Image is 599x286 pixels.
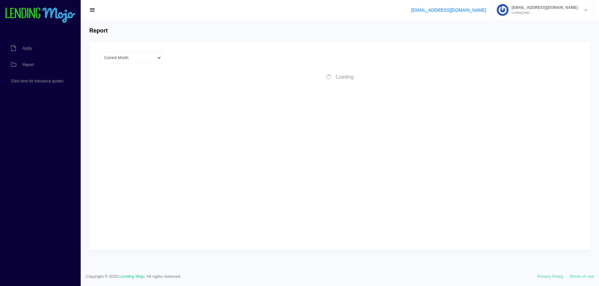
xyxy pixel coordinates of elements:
[538,274,564,279] a: Privacy Policy
[336,74,354,80] span: Loading
[11,79,63,83] span: Click here for insurance quotes
[569,274,594,279] a: Terms of Use
[86,273,538,280] span: Copyright © 2025. . All rights reserved.
[497,4,509,16] img: Profile image
[22,46,32,50] span: Apply
[411,8,486,13] a: [EMAIL_ADDRESS][DOMAIN_NAME]
[5,8,76,23] img: logo-small.png
[22,63,34,67] span: Report
[120,274,145,279] a: Lending Mojo
[509,6,578,9] span: [EMAIL_ADDRESS][DOMAIN_NAME]
[509,11,578,14] small: Lending Mojo
[89,27,108,34] h4: Report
